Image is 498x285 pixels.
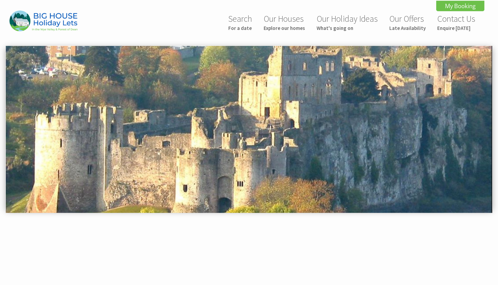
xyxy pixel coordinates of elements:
a: Our Holiday IdeasWhat's going on [317,13,378,31]
a: Our HousesExplore our homes [264,13,305,31]
a: My Booking [436,1,484,11]
a: Our OffersLate Availability [389,13,426,31]
a: Contact UsEnquire [DATE] [437,13,475,31]
small: Explore our homes [264,25,305,31]
iframe: Customer reviews powered by Trustpilot [4,230,494,281]
small: For a date [228,25,252,31]
small: Enquire [DATE] [437,25,475,31]
small: Late Availability [389,25,426,31]
img: Big House Holiday Lets [10,11,77,31]
small: What's going on [317,25,378,31]
a: SearchFor a date [228,13,252,31]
